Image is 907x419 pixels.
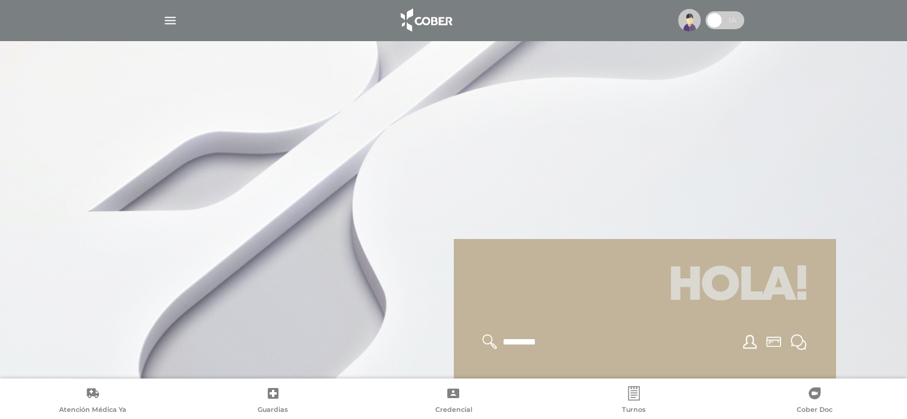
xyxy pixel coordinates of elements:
[678,9,701,32] img: profile-placeholder.svg
[435,405,472,416] span: Credencial
[622,405,646,416] span: Turnos
[724,386,905,417] a: Cober Doc
[797,405,832,416] span: Cober Doc
[183,386,364,417] a: Guardias
[2,386,183,417] a: Atención Médica Ya
[163,13,178,28] img: Cober_menu-lines-white.svg
[544,386,725,417] a: Turnos
[394,6,457,35] img: logo_cober_home-white.png
[59,405,126,416] span: Atención Médica Ya
[363,386,544,417] a: Credencial
[468,253,821,320] h1: Hola!
[258,405,288,416] span: Guardias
